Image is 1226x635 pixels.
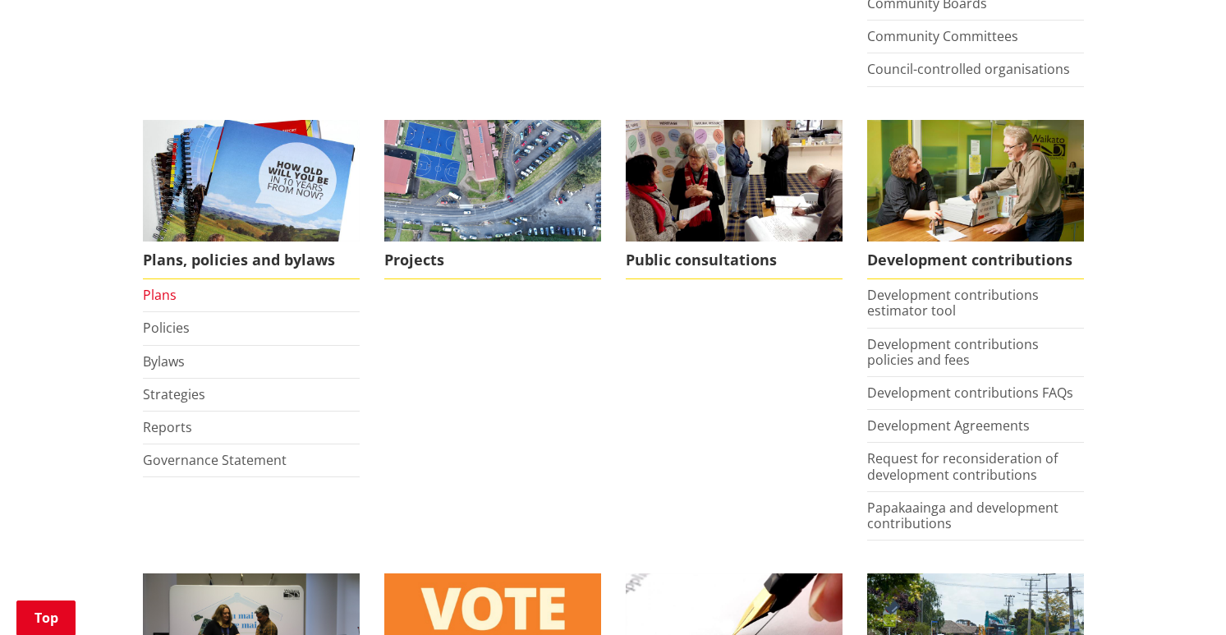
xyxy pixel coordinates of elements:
[143,120,360,242] img: Long Term Plan
[143,120,360,280] a: We produce a number of plans, policies and bylaws including the Long Term Plan Plans, policies an...
[867,27,1018,45] a: Community Committees
[384,120,601,242] img: DJI_0336
[867,499,1058,532] a: Papakaainga and development contributions
[867,286,1039,320] a: Development contributions estimator tool
[143,286,177,304] a: Plans
[143,418,192,436] a: Reports
[1150,566,1210,625] iframe: Messenger Launcher
[626,120,843,280] a: public-consultations Public consultations
[143,319,190,337] a: Policies
[143,352,185,370] a: Bylaws
[384,242,601,279] span: Projects
[867,120,1084,280] a: FInd out more about fees and fines here Development contributions
[867,335,1039,369] a: Development contributions policies and fees
[626,120,843,242] img: public-consultations
[143,385,205,403] a: Strategies
[867,416,1030,435] a: Development Agreements
[867,120,1084,242] img: Fees
[867,60,1070,78] a: Council-controlled organisations
[384,120,601,280] a: Projects
[626,242,843,279] span: Public consultations
[867,384,1073,402] a: Development contributions FAQs
[143,451,287,469] a: Governance Statement
[16,600,76,635] a: Top
[143,242,360,279] span: Plans, policies and bylaws
[867,449,1058,483] a: Request for reconsideration of development contributions
[867,242,1084,279] span: Development contributions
